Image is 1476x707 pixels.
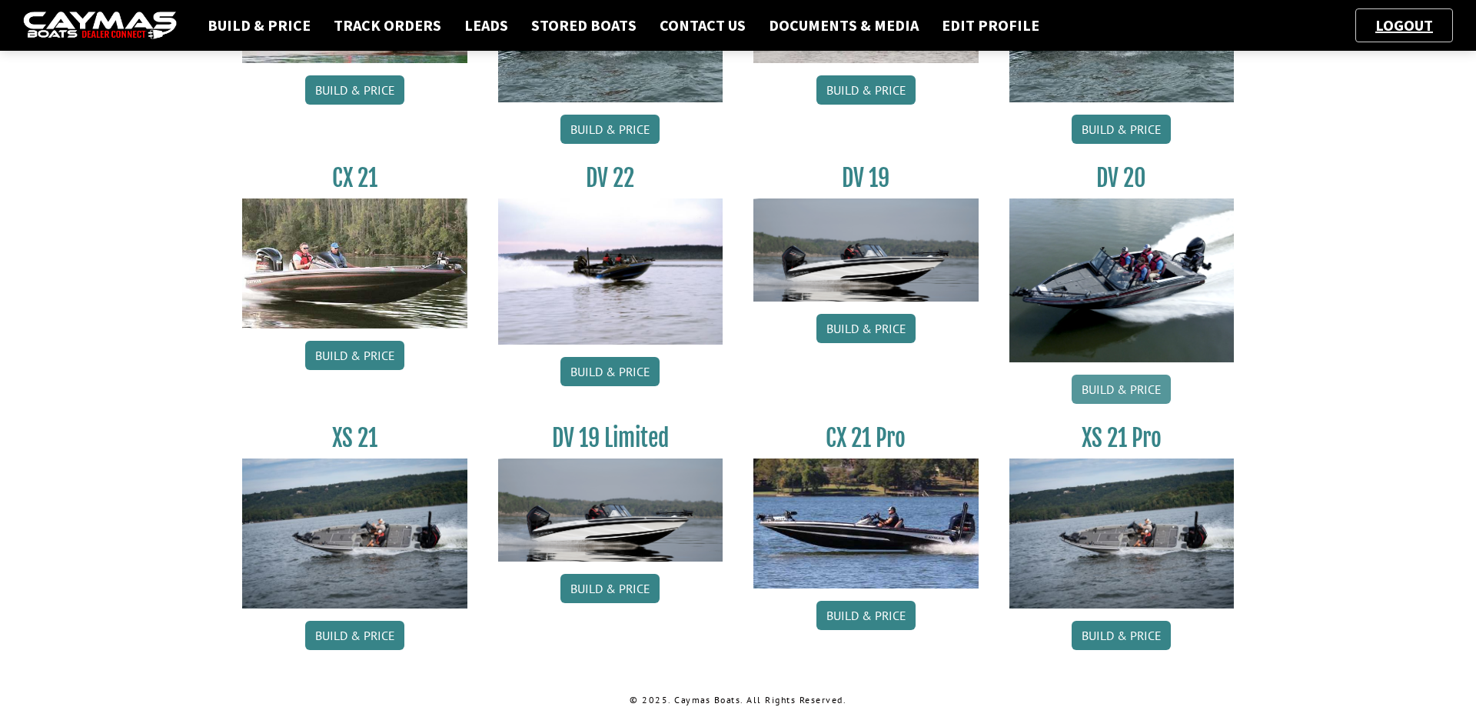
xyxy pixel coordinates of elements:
h3: XS 21 Pro [1009,424,1235,452]
img: caymas-dealer-connect-2ed40d3bc7270c1d8d7ffb4b79bf05adc795679939227970def78ec6f6c03838.gif [23,12,177,40]
a: Stored Boats [524,15,644,35]
a: Leads [457,15,516,35]
img: CX-21Pro_thumbnail.jpg [753,459,979,588]
a: Edit Profile [934,15,1047,35]
h3: DV 19 [753,164,979,192]
a: Build & Price [560,357,660,386]
img: CX21_thumb.jpg [242,198,467,328]
a: Track Orders [326,15,449,35]
img: dv-19-ban_from_website_for_caymas_connect.png [498,459,723,562]
h3: CX 21 Pro [753,424,979,452]
a: Build & Price [560,574,660,603]
a: Build & Price [816,601,916,630]
a: Build & Price [560,115,660,144]
a: Build & Price [1072,115,1171,144]
a: Documents & Media [761,15,926,35]
a: Build & Price [305,341,404,370]
img: dv-19-ban_from_website_for_caymas_connect.png [753,198,979,302]
a: Build & Price [1072,375,1171,404]
h3: DV 22 [498,164,723,192]
a: Build & Price [816,314,916,343]
h3: DV 19 Limited [498,424,723,452]
img: XS_21_thumbnail.jpg [242,459,467,609]
img: XS_21_thumbnail.jpg [1009,459,1235,609]
img: DV_20_from_website_for_caymas_connect.png [1009,198,1235,362]
h3: CX 21 [242,164,467,192]
a: Build & Price [816,75,916,105]
a: Build & Price [1072,621,1171,650]
img: DV22_original_motor_cropped_for_caymas_connect.jpg [498,198,723,345]
a: Build & Price [305,621,404,650]
p: © 2025. Caymas Boats. All Rights Reserved. [242,693,1234,707]
a: Logout [1368,15,1441,35]
h3: DV 20 [1009,164,1235,192]
a: Build & Price [305,75,404,105]
a: Build & Price [200,15,318,35]
h3: XS 21 [242,424,467,452]
a: Contact Us [652,15,753,35]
